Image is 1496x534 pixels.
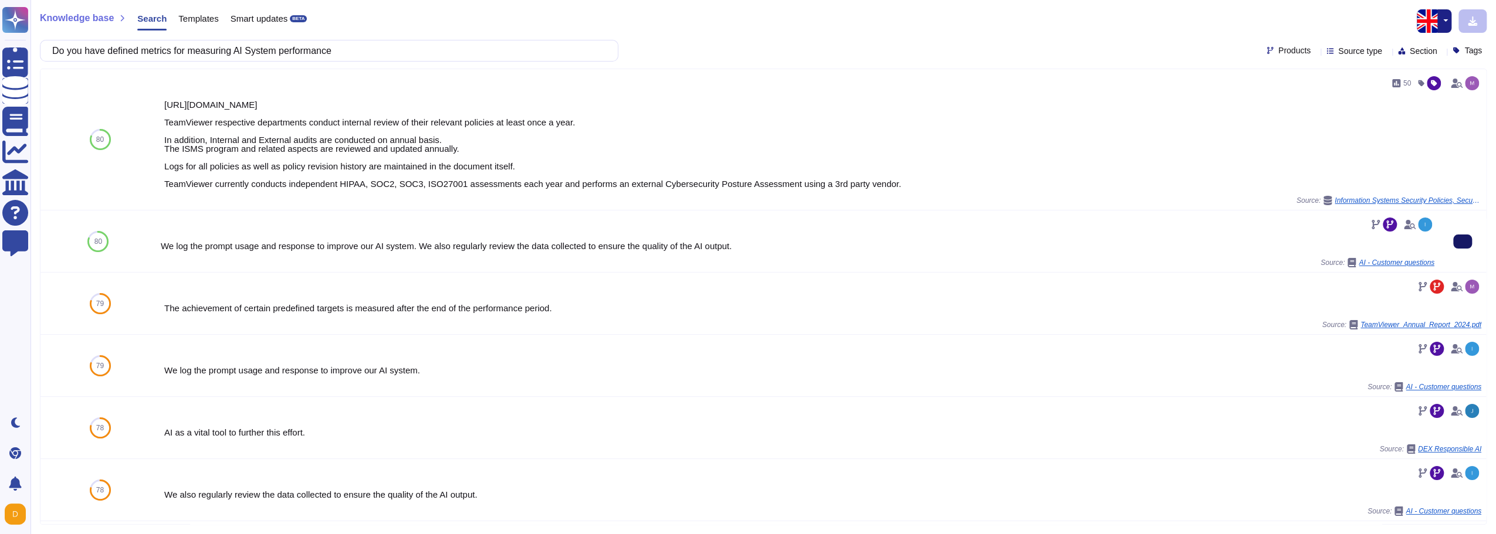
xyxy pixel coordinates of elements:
span: Source type [1338,47,1382,55]
span: TeamViewer_Annual_Report_2024.pdf [1360,321,1481,328]
span: Information Systems Security Policies, Security Audit & Penetration test [1335,197,1481,204]
span: Smart updates [231,14,288,23]
img: user [5,504,26,525]
span: Search [137,14,167,23]
img: user [1465,404,1479,418]
img: user [1465,76,1479,90]
span: Source: [1322,320,1481,329]
span: Tags [1464,46,1482,55]
span: AI - Customer questions [1359,259,1434,266]
img: user [1465,280,1479,294]
span: Source: [1368,506,1481,516]
img: en [1417,9,1440,33]
span: Source: [1379,444,1481,454]
span: Knowledge base [40,13,114,23]
div: BETA [290,15,307,22]
div: [URL][DOMAIN_NAME] TeamViewer respective departments conduct internal review of their relevant po... [164,100,1481,188]
span: Section [1410,47,1437,55]
div: The achievement of certain predefined targets is measured after the end of the performance period. [164,304,1481,312]
span: 78 [96,424,104,431]
span: AI - Customer questions [1406,508,1481,515]
input: Search a question or template... [46,40,606,61]
div: We log the prompt usage and response to improve our AI system. [164,366,1481,375]
span: Templates [178,14,218,23]
img: user [1465,342,1479,356]
span: 79 [96,362,104,369]
img: user [1465,466,1479,480]
div: We log the prompt usage and response to improve our AI system. We also regularly review the data ... [161,242,1434,250]
span: 78 [96,487,104,494]
span: Source: [1297,196,1481,205]
span: 79 [96,300,104,307]
div: AI as a vital tool to further this effort. [164,428,1481,437]
span: 80 [94,238,102,245]
img: user [1418,217,1432,232]
span: DEX Responsible AI [1418,445,1481,453]
span: AI - Customer questions [1406,383,1481,390]
div: We also regularly review the data collected to ensure the quality of the AI output. [164,490,1481,499]
button: user [2,501,34,527]
span: Source: [1321,258,1434,267]
span: 80 [96,136,104,143]
span: 50 [1403,80,1411,87]
span: Source: [1368,382,1481,392]
span: Products [1278,46,1311,55]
